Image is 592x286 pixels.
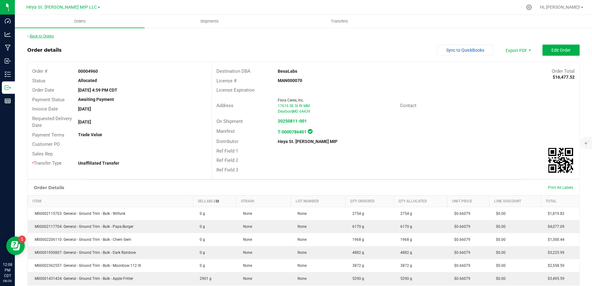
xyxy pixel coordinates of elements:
[3,262,12,279] p: 12:08 PM CDT
[493,276,506,281] span: $0.00
[278,129,307,134] a: T-0000786401
[292,109,293,114] span: ,
[294,224,307,229] span: None
[294,211,307,216] span: None
[548,148,573,173] img: Scan me!
[32,151,53,157] span: Sales Rep
[27,46,62,54] div: Order details
[493,224,506,229] span: $0.00
[240,276,252,281] span: None
[540,5,580,10] span: Hi, [PERSON_NAME]!
[545,263,564,268] span: $2,558.59
[5,84,11,91] inline-svg: Outbound
[197,276,211,281] span: 2901 g
[240,263,252,268] span: None
[34,185,64,190] h1: Order Details
[451,263,470,268] span: $0.66079
[240,211,252,216] span: None
[551,48,571,53] span: Edit Order
[32,276,133,281] span: M00001431424: General - Ground Trim - Bulk - Apple Fritter
[78,69,98,74] strong: 00004960
[216,87,255,93] span: License Expiration
[278,139,337,144] strong: Heya St. [PERSON_NAME] MIP
[278,98,304,102] span: Flora Ceres, Inc.
[397,237,412,242] span: 1968 g
[78,88,117,93] strong: [DATE] 4:59 PM CDT
[216,128,235,134] span: Manifest
[32,106,58,112] span: Invoice Date
[349,250,364,255] span: 4882 g
[5,98,11,104] inline-svg: Reports
[216,119,243,124] span: On Shipment
[197,263,205,268] span: 0 g
[493,237,506,242] span: $0.00
[216,167,238,173] span: Ref Field 3
[397,263,412,268] span: 3872 g
[26,5,97,10] span: Heya St. [PERSON_NAME] MIP LLC
[78,106,91,111] strong: [DATE]
[78,119,91,124] strong: [DATE]
[193,196,236,207] th: Sellable
[78,78,97,83] strong: Allocated
[308,128,312,135] span: In Sync
[541,196,579,207] th: Total
[545,250,564,255] span: $3,225.99
[349,263,364,268] span: 3872 g
[32,160,62,166] span: Transfer Type
[216,78,237,84] span: License #
[294,250,307,255] span: None
[493,211,506,216] span: $0.00
[197,224,205,229] span: 0 g
[278,78,302,83] strong: MAN000070
[451,276,470,281] span: $0.66079
[489,196,541,207] th: Line Discount
[552,68,575,74] span: Order Total
[78,132,102,137] strong: Trade Value
[493,263,506,268] span: $0.00
[397,211,412,216] span: 2754 g
[18,236,26,243] iframe: Resource center unread badge
[27,34,54,38] a: Back to Orders
[278,119,307,123] a: 20250811-001
[32,78,46,84] span: Status
[294,276,307,281] span: None
[493,250,506,255] span: $0.00
[294,237,307,242] span: None
[400,103,416,108] span: Contact
[437,45,493,56] button: Sync to QuickBooks
[240,224,252,229] span: None
[542,45,580,56] button: Edit Order
[278,109,293,114] span: Dearborn
[240,237,252,242] span: None
[32,141,60,147] span: Customer PO
[346,196,394,207] th: Qty Ordered
[192,19,227,24] span: Shipments
[32,87,54,93] span: Order Date
[525,4,533,10] div: Manage settings
[197,237,205,242] span: 0 g
[5,71,11,77] inline-svg: Inventory
[216,139,238,144] span: Distributor
[323,19,356,24] span: Transfers
[545,276,564,281] span: $3,495.59
[6,236,25,255] iframe: Resource center
[28,196,193,207] th: Item
[32,68,47,74] span: Order #
[32,263,141,268] span: M00002362557: General - Ground Trim - Bulk - Moonbow 112 IX
[5,18,11,24] inline-svg: Dashboard
[299,109,310,114] span: 64439
[145,15,274,28] a: Shipments
[32,97,65,102] span: Payment Status
[451,237,470,242] span: $0.66079
[216,68,250,74] span: Destination DBA
[294,263,307,268] span: None
[197,250,205,255] span: 0 g
[451,211,470,216] span: $0.66079
[278,104,310,108] span: 17616 SE St Rt MM
[5,58,11,64] inline-svg: Inbound
[447,196,490,207] th: Unit Price
[499,45,536,56] li: Export PDF
[446,48,484,53] span: Sync to QuickBooks
[349,224,364,229] span: 6170 g
[349,276,364,281] span: 5290 g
